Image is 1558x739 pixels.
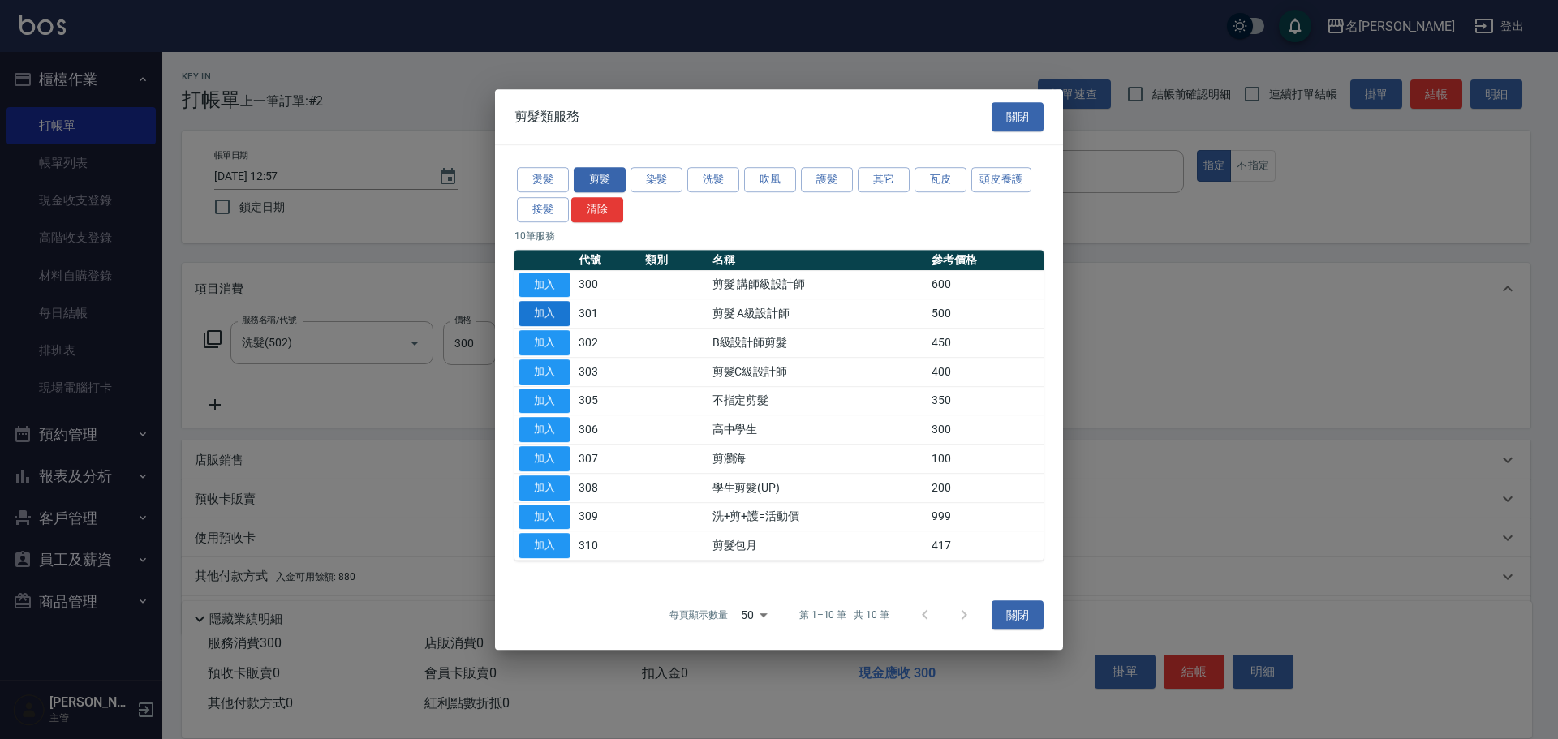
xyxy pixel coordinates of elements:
[927,415,1044,445] td: 300
[708,415,927,445] td: 高中學生
[708,386,927,415] td: 不指定剪髮
[708,357,927,386] td: 剪髮C級設計師
[708,502,927,531] td: 洗+剪+護=活動價
[519,475,570,501] button: 加入
[519,505,570,530] button: 加入
[708,250,927,271] th: 名稱
[927,445,1044,474] td: 100
[708,445,927,474] td: 剪瀏海
[575,329,641,358] td: 302
[927,250,1044,271] th: 參考價格
[519,533,570,558] button: 加入
[927,502,1044,531] td: 999
[927,299,1044,329] td: 500
[517,197,569,222] button: 接髮
[575,357,641,386] td: 303
[992,600,1044,630] button: 關閉
[971,167,1031,192] button: 頭皮養護
[687,167,739,192] button: 洗髮
[927,386,1044,415] td: 350
[575,270,641,299] td: 300
[708,270,927,299] td: 剪髮 講師級設計師
[517,167,569,192] button: 燙髮
[927,329,1044,358] td: 450
[915,167,966,192] button: 瓦皮
[575,445,641,474] td: 307
[708,329,927,358] td: B級設計師剪髮
[519,301,570,326] button: 加入
[669,608,728,622] p: 每頁顯示數量
[927,531,1044,561] td: 417
[574,167,626,192] button: 剪髮
[514,229,1044,243] p: 10 筆服務
[571,197,623,222] button: 清除
[927,357,1044,386] td: 400
[992,102,1044,132] button: 關閉
[631,167,682,192] button: 染髮
[575,502,641,531] td: 309
[519,273,570,298] button: 加入
[519,389,570,414] button: 加入
[858,167,910,192] button: 其它
[519,359,570,385] button: 加入
[519,446,570,471] button: 加入
[575,299,641,329] td: 301
[575,415,641,445] td: 306
[927,473,1044,502] td: 200
[708,473,927,502] td: 學生剪髮(UP)
[641,250,708,271] th: 類別
[514,109,579,125] span: 剪髮類服務
[734,593,773,637] div: 50
[708,531,927,561] td: 剪髮包月
[519,330,570,355] button: 加入
[575,250,641,271] th: 代號
[927,270,1044,299] td: 600
[575,386,641,415] td: 305
[575,531,641,561] td: 310
[799,608,889,622] p: 第 1–10 筆 共 10 筆
[744,167,796,192] button: 吹風
[708,299,927,329] td: 剪髮 A級設計師
[519,417,570,442] button: 加入
[801,167,853,192] button: 護髮
[575,473,641,502] td: 308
